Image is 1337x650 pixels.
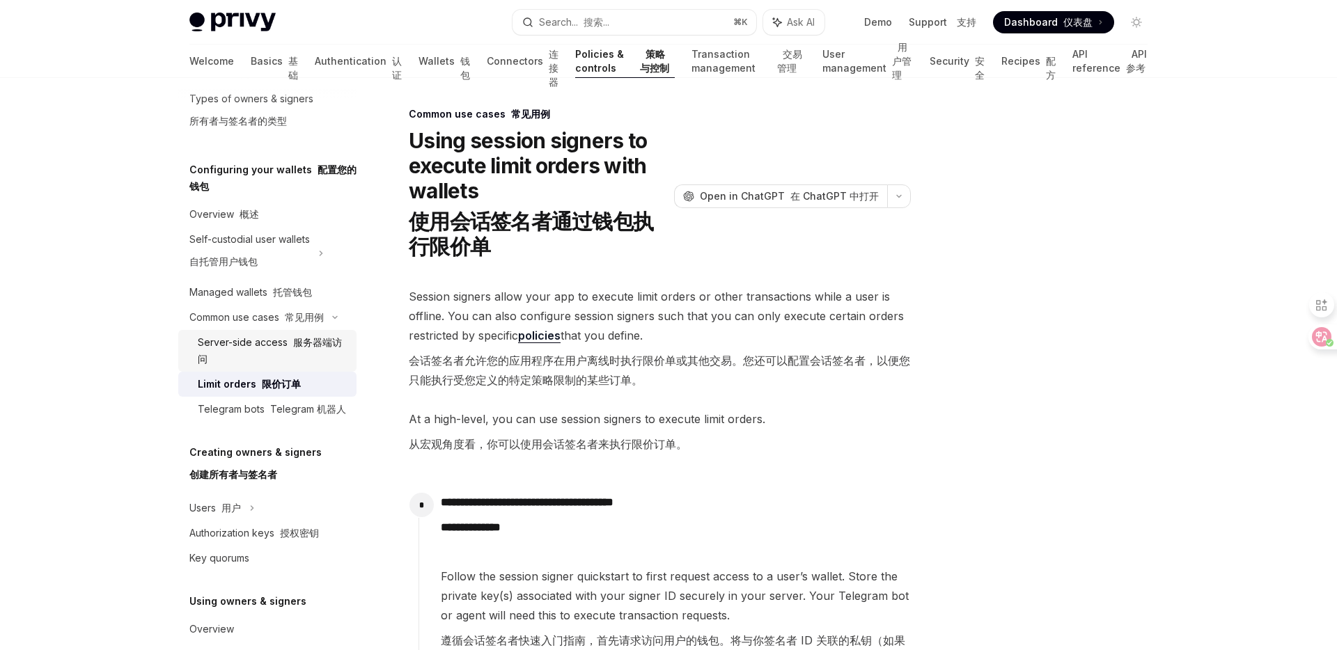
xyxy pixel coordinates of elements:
[189,45,234,78] a: Welcome
[787,15,815,29] span: Ask AI
[691,45,806,78] a: Transaction management 交易管理
[189,444,322,489] h5: Creating owners & signers
[640,48,669,74] font: 策略与控制
[189,550,249,566] div: Key quorums
[409,107,911,121] div: Common use cases
[189,161,357,195] h5: Configuring your wallets
[584,16,609,28] font: 搜索...
[975,55,985,81] font: 安全
[178,617,357,642] a: Overview
[189,284,312,301] div: Managed wallets
[189,593,306,610] h5: Using owners & signers
[1072,45,1148,78] a: API reference API 参考
[957,16,976,28] font: 支持
[315,45,402,78] a: Authentication 认证
[993,11,1114,33] a: Dashboard 仪表盘
[189,621,234,637] div: Overview
[178,372,357,397] a: Limit orders 限价订单
[189,468,277,480] font: 创建所有者与签名者
[460,55,470,81] font: 钱包
[409,437,687,451] font: 从宏观角度看，你可以使用会话签名者来执行限价订单。
[285,311,324,323] font: 常见用例
[700,189,879,203] span: Open in ChatGPT
[549,48,558,88] font: 连接器
[178,280,357,305] a: Managed wallets 托管钱包
[178,86,357,139] a: Types of owners & signers所有者与签名者的类型
[392,55,402,81] font: 认证
[864,15,892,29] a: Demo
[487,45,558,78] a: Connectors 连接器
[189,115,287,127] font: 所有者与签名者的类型
[1063,16,1093,28] font: 仪表盘
[1046,55,1056,81] font: 配方
[189,13,276,32] img: light logo
[262,378,301,390] font: 限价订单
[189,309,324,326] div: Common use cases
[409,409,911,459] span: At a high-level, you can use session signers to execute limit orders.
[178,397,357,422] a: Telegram bots Telegram 机器人
[280,527,319,539] font: 授权密钥
[763,10,824,35] button: Ask AI
[273,286,312,298] font: 托管钱包
[1004,15,1093,29] span: Dashboard
[1126,48,1147,74] font: API 参考
[198,334,348,367] div: Server-side access
[930,45,985,78] a: Security 安全
[198,401,346,418] div: Telegram bots
[189,206,259,223] div: Overview
[409,354,910,387] font: 会话签名者允许您的应用程序在用户离线时执行限价单或其他交易。您还可以配置会话签名者，以便您只能执行受您定义的特定策略限制的某些订单。
[270,403,346,415] font: Telegram 机器人
[178,521,357,546] a: Authorization keys 授权密钥
[539,14,609,31] div: Search...
[240,208,259,220] font: 概述
[409,128,668,264] h1: Using session signers to execute limit orders with wallets
[189,90,313,135] div: Types of owners & signers
[777,48,802,74] font: 交易管理
[178,546,357,571] a: Key quorums
[189,255,258,267] font: 自托管用户钱包
[189,525,319,541] div: Authorization keys
[189,500,241,516] div: Users
[198,376,301,393] div: Limit orders
[909,15,976,29] a: Support 支持
[419,45,470,78] a: Wallets 钱包
[575,45,675,78] a: Policies & controls 策略与控制
[1001,45,1056,78] a: Recipes 配方
[409,287,911,395] span: Session signers allow your app to execute limit orders or other transactions while a user is offl...
[513,10,756,35] button: Search... 搜索...⌘K
[221,502,241,514] font: 用户
[892,41,912,81] font: 用户管理
[511,108,550,120] font: 常见用例
[189,231,310,276] div: Self-custodial user wallets
[288,55,298,81] font: 基础
[790,190,879,202] font: 在 ChatGPT 中打开
[409,209,653,259] font: 使用会话签名者通过钱包执行限价单
[178,202,357,227] a: Overview 概述
[1125,11,1148,33] button: Toggle dark mode
[822,45,913,78] a: User management 用户管理
[518,328,561,343] a: policies
[674,184,887,208] button: Open in ChatGPT 在 ChatGPT 中打开
[733,17,748,28] span: ⌘ K
[178,330,357,372] a: Server-side access 服务器端访问
[251,45,298,78] a: Basics 基础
